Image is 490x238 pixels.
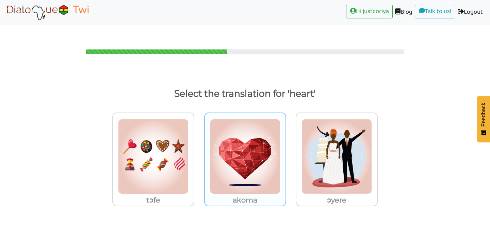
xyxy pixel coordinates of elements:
span: Feedback [480,103,487,127]
img: Select Course Page [5,4,91,21]
p: akoma [205,194,285,206]
p: ɔyere [296,194,377,206]
p: tɔfe [113,194,194,206]
img: akoma.png [210,119,280,194]
a: Hi justcoriya [346,5,393,18]
button: Feedback - Show survey [477,96,490,142]
img: tcfe.png [118,119,189,194]
p: Select the translation for 'heart' [12,86,478,102]
a: Blog [393,5,415,20]
a: Talk to us! [415,5,455,18]
a: Logout [455,5,485,20]
img: ayefoyere.png [301,119,372,194]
